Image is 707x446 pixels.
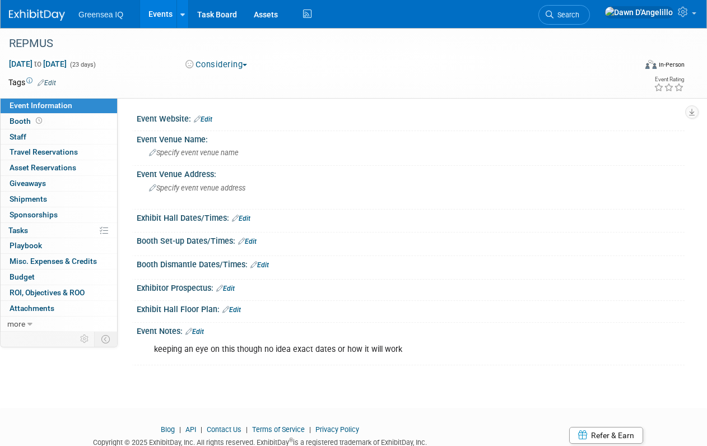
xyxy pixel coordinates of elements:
a: Playbook [1,238,117,253]
span: Sponsorships [10,210,58,219]
a: Travel Reservations [1,145,117,160]
a: Search [538,5,590,25]
span: Staff [10,132,26,141]
span: Tasks [8,226,28,235]
div: Event Format [586,58,685,75]
a: Refer & Earn [569,427,643,444]
a: Privacy Policy [315,425,359,434]
button: Considering [182,59,252,71]
a: Edit [38,79,56,87]
span: Booth [10,117,44,126]
span: [DATE] [DATE] [8,59,67,69]
div: REPMUS [5,34,627,54]
span: Booth not reserved yet [34,117,44,125]
div: Exhibit Hall Dates/Times: [137,210,685,224]
td: Personalize Event Tab Strip [75,332,95,346]
a: Contact Us [207,425,241,434]
div: Event Venue Address: [137,166,685,180]
a: Edit [194,115,212,123]
img: Dawn D'Angelillo [604,6,673,18]
a: API [185,425,196,434]
img: ExhibitDay [9,10,65,21]
span: ROI, Objectives & ROO [10,288,85,297]
a: Sponsorships [1,207,117,222]
span: more [7,319,25,328]
div: keeping an eye on this though no idea exact dates or how it will work [146,338,576,361]
a: Budget [1,270,117,285]
div: Exhibitor Prospectus: [137,280,685,294]
div: Exhibit Hall Floor Plan: [137,301,685,315]
span: Misc. Expenses & Credits [10,257,97,266]
a: Blog [161,425,175,434]
a: Event Information [1,98,117,113]
span: (23 days) [69,61,96,68]
span: Event Information [10,101,72,110]
td: Toggle Event Tabs [95,332,118,346]
span: Asset Reservations [10,163,76,172]
a: more [1,317,117,332]
a: ROI, Objectives & ROO [1,285,117,300]
div: Booth Dismantle Dates/Times: [137,256,685,271]
a: Tasks [1,223,117,238]
a: Booth [1,114,117,129]
a: Staff [1,129,117,145]
span: | [243,425,250,434]
td: Tags [8,77,56,88]
span: | [176,425,184,434]
span: Search [553,11,579,19]
span: Giveaways [10,179,46,188]
div: Event Rating [654,77,684,82]
span: | [306,425,314,434]
a: Edit [232,215,250,222]
span: Specify event venue name [149,148,239,157]
span: Attachments [10,304,54,313]
span: Greensea IQ [78,10,123,19]
img: Format-Inperson.png [645,60,657,69]
span: Specify event venue address [149,184,245,192]
a: Shipments [1,192,117,207]
a: Edit [222,306,241,314]
a: Terms of Service [252,425,305,434]
sup: ® [289,437,293,443]
span: | [198,425,205,434]
div: Booth Set-up Dates/Times: [137,233,685,247]
a: Edit [185,328,204,336]
div: Event Notes: [137,323,685,337]
a: Edit [250,261,269,269]
span: to [32,59,43,68]
div: Event Venue Name: [137,131,685,145]
a: Attachments [1,301,117,316]
div: Event Website: [137,110,685,125]
a: Edit [238,238,257,245]
a: Edit [216,285,235,292]
span: Shipments [10,194,47,203]
span: Playbook [10,241,42,250]
span: Budget [10,272,35,281]
a: Giveaways [1,176,117,191]
div: In-Person [658,61,685,69]
a: Asset Reservations [1,160,117,175]
a: Misc. Expenses & Credits [1,254,117,269]
span: Travel Reservations [10,147,78,156]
